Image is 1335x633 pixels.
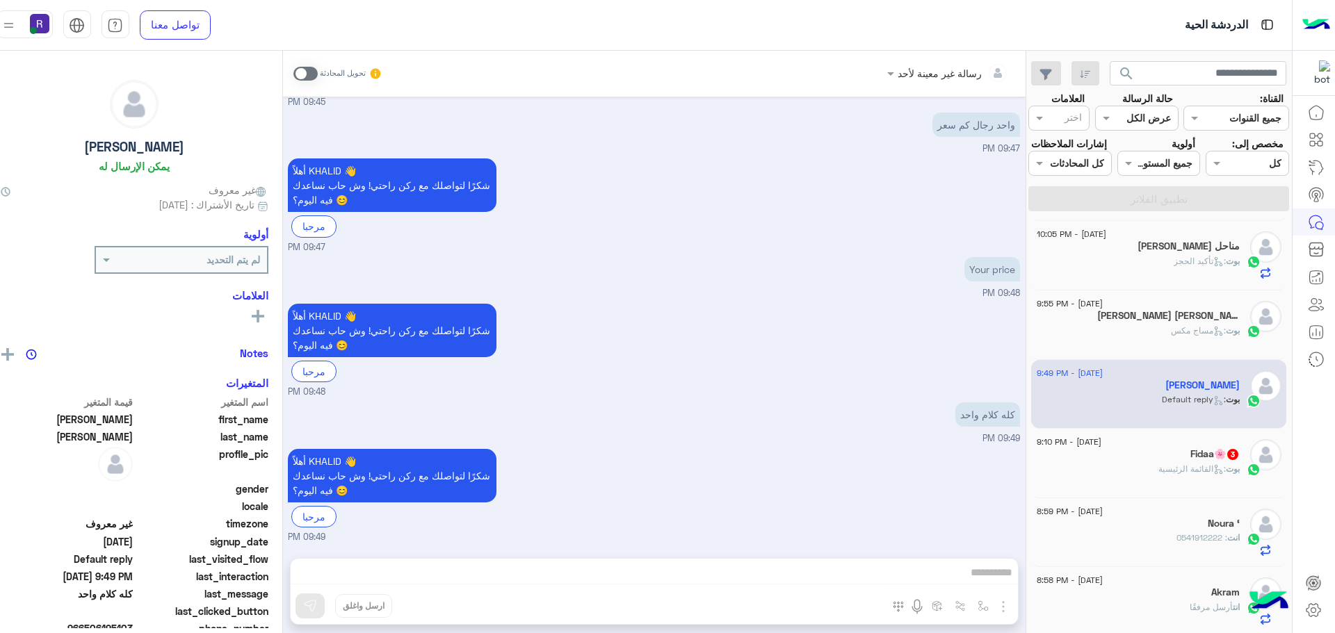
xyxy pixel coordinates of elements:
[1122,91,1173,106] label: حالة الرسالة
[1211,586,1240,598] h5: Akram
[240,347,268,359] h6: Notes
[1260,91,1284,106] label: القناة:
[982,288,1020,298] span: 09:48 PM
[1250,509,1281,540] img: defaultAdmin.png
[1250,231,1281,263] img: defaultAdmin.png
[111,81,158,128] img: defaultAdmin.png
[1165,379,1240,391] h5: KHALID AKBAR
[1162,394,1226,404] span: : Default reply
[1226,256,1240,266] span: بوت
[1118,65,1135,82] span: search
[1110,61,1144,91] button: search
[226,377,268,389] h6: المتغيرات
[1176,532,1227,543] span: 0541912222
[1031,136,1107,151] label: إشارات الملاحظات
[1245,577,1293,626] img: hulul-logo.png
[1,534,133,549] span: 2025-08-21T19:45:34.011Z
[1227,532,1240,543] span: انت
[136,447,268,479] span: profile_pic
[1051,91,1085,106] label: العلامات
[84,139,184,155] h5: [PERSON_NAME]
[1,412,133,427] span: KHALID
[1,482,133,496] span: null
[1250,439,1281,470] img: defaultAdmin.png
[1097,310,1239,322] h5: سلطان الناجم العنزي بنك البلاد
[1226,394,1240,404] span: بوت
[1227,449,1238,460] span: 3
[1190,602,1233,612] span: أرسل مرفقًا
[1037,367,1103,379] span: [DATE] - 9:49 PM
[136,429,268,444] span: last_name
[159,197,254,212] span: تاريخ الأشتراك : [DATE]
[288,241,325,254] span: 09:47 PM
[136,482,268,496] span: gender
[136,412,268,427] span: first_name
[982,433,1020,443] span: 09:49 PM
[1,395,133,409] span: قيمة المتغير
[1247,255,1261,269] img: WhatsApp
[955,402,1020,427] p: 6/9/2025, 9:49 PM
[1247,324,1261,338] img: WhatsApp
[288,386,325,399] span: 09:48 PM
[1302,10,1330,40] img: Logo
[102,10,129,40] a: tab
[1,429,133,444] span: AKBAR
[30,14,49,33] img: userImage
[1158,463,1226,474] span: : القائمة الرئيسية
[291,215,337,237] div: مرحبا
[1172,136,1195,151] label: أولوية
[136,516,268,531] span: timezone
[99,160,170,172] h6: يمكن الإرسال له
[209,183,268,197] span: غير معروف
[1,348,14,361] img: add
[1,569,133,584] span: 2025-09-06T18:49:56.799Z
[1028,186,1289,211] button: تطبيق الفلاتر
[1037,228,1106,240] span: [DATE] - 10:05 PM
[1247,394,1261,408] img: WhatsApp
[291,506,337,527] div: مرحبا
[982,143,1020,154] span: 09:47 PM
[1305,60,1330,85] img: 322853014244696
[1,289,268,302] h6: العلامات
[1226,325,1240,336] span: بوت
[1259,16,1276,33] img: tab
[1,499,133,513] span: null
[1233,602,1240,612] span: انت
[932,113,1020,137] p: 6/9/2025, 9:47 PM
[136,586,268,601] span: last_message
[288,531,325,544] span: 09:49 PM
[1247,463,1261,477] img: WhatsApp
[1,604,133,618] span: null
[136,499,268,513] span: locale
[1065,110,1084,128] div: اختر
[1138,240,1240,252] h5: مناحل اليوسف ابويوسف
[1,552,133,566] span: Default reply
[1174,256,1226,266] span: : تأكيد الحجز
[136,569,268,584] span: last_interaction
[291,361,337,382] div: مرحبا
[136,395,268,409] span: اسم المتغير
[1208,518,1240,529] h5: Noura ‘
[1250,301,1281,332] img: defaultAdmin.png
[98,447,133,482] img: defaultAdmin.png
[1037,505,1103,518] span: [DATE] - 8:59 PM
[1037,297,1103,310] span: [DATE] - 9:55 PM
[1,586,133,601] span: كله كلام واحد
[1250,370,1281,402] img: defaultAdmin.png
[1037,574,1103,586] span: [DATE] - 8:58 PM
[243,228,268,240] h6: أولوية
[136,534,268,549] span: signup_date
[1037,436,1101,448] span: [DATE] - 9:10 PM
[26,349,37,360] img: notes
[69,17,85,33] img: tab
[140,10,211,40] a: تواصل معنا
[1226,463,1240,474] span: بوت
[107,17,123,33] img: tab
[320,68,366,79] small: تحويل المحادثة
[288,449,496,502] p: 6/9/2025, 9:49 PM
[1171,325,1226,336] span: : مساج مكس
[136,552,268,566] span: last_visited_flow
[288,304,496,357] p: 6/9/2025, 9:48 PM
[1,516,133,531] span: غير معروف
[335,594,392,618] button: ارسل واغلق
